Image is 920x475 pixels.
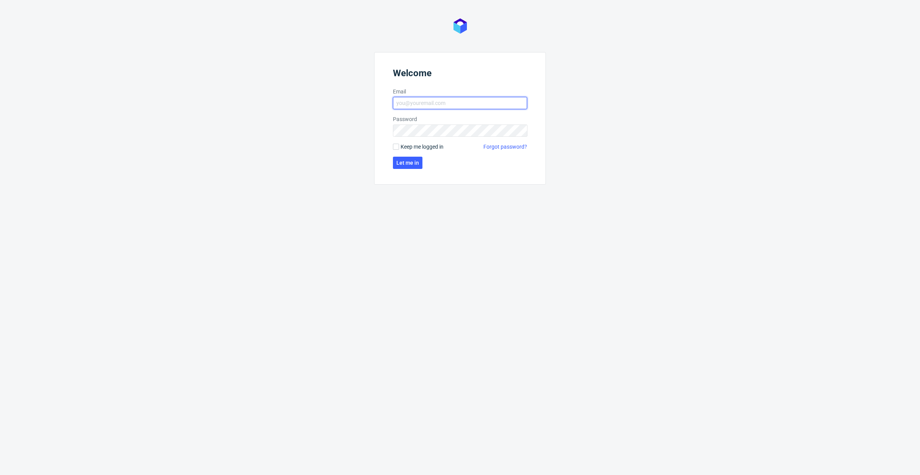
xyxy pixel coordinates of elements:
[393,68,527,82] header: Welcome
[396,160,419,165] span: Let me in
[393,115,527,123] label: Password
[393,97,527,109] input: you@youremail.com
[393,88,527,95] label: Email
[393,157,422,169] button: Let me in
[483,143,527,151] a: Forgot password?
[401,143,444,151] span: Keep me logged in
